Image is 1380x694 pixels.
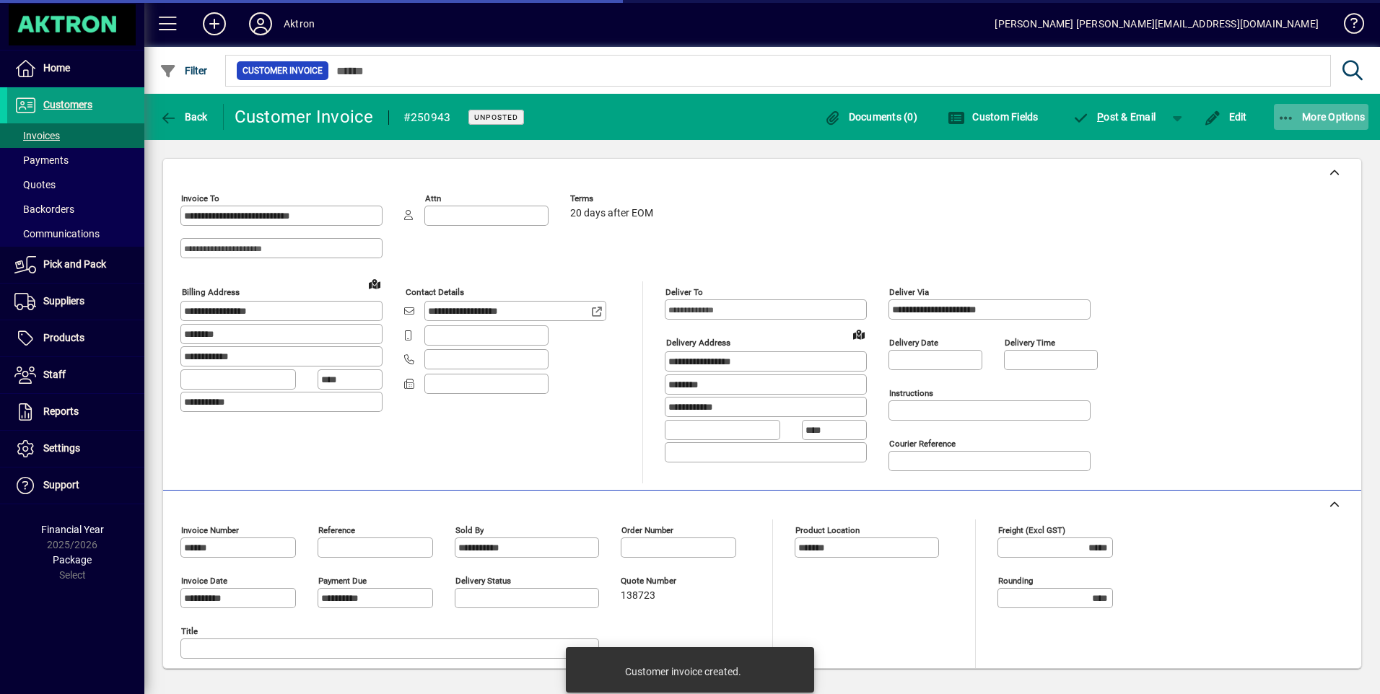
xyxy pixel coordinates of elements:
[995,12,1319,35] div: [PERSON_NAME] [PERSON_NAME][EMAIL_ADDRESS][DOMAIN_NAME]
[14,130,60,141] span: Invoices
[7,221,144,246] a: Communications
[7,247,144,283] a: Pick and Pack
[156,104,211,130] button: Back
[7,172,144,197] a: Quotes
[1065,104,1163,130] button: Post & Email
[1204,111,1247,123] span: Edit
[889,338,938,348] mat-label: Delivery date
[1274,104,1369,130] button: More Options
[318,525,355,535] mat-label: Reference
[455,525,484,535] mat-label: Sold by
[403,106,451,129] div: #250943
[43,442,80,454] span: Settings
[998,576,1033,586] mat-label: Rounding
[14,179,56,190] span: Quotes
[1005,338,1055,348] mat-label: Delivery time
[621,525,673,535] mat-label: Order number
[7,357,144,393] a: Staff
[1200,104,1251,130] button: Edit
[795,525,860,535] mat-label: Product location
[455,576,511,586] mat-label: Delivery status
[243,63,323,78] span: Customer Invoice
[621,590,655,602] span: 138723
[1073,111,1156,123] span: ost & Email
[944,104,1042,130] button: Custom Fields
[160,65,208,76] span: Filter
[160,111,208,123] span: Back
[7,123,144,148] a: Invoices
[847,322,870,346] a: View on map
[181,525,239,535] mat-label: Invoice number
[665,287,703,297] mat-label: Deliver To
[14,228,100,240] span: Communications
[14,154,69,166] span: Payments
[7,431,144,467] a: Settings
[1097,111,1104,123] span: P
[191,11,237,37] button: Add
[7,394,144,430] a: Reports
[474,113,518,122] span: Unposted
[625,664,741,679] div: Customer invoice created.
[43,332,84,343] span: Products
[53,554,92,566] span: Package
[7,467,144,504] a: Support
[7,50,144,87] a: Home
[284,12,315,35] div: Aktron
[43,62,70,74] span: Home
[181,193,219,203] mat-label: Invoice To
[7,148,144,172] a: Payments
[1333,3,1362,50] a: Knowledge Base
[998,525,1065,535] mat-label: Freight (excl GST)
[820,104,921,130] button: Documents (0)
[237,11,284,37] button: Profile
[7,197,144,221] a: Backorders
[570,194,657,203] span: Terms
[43,405,79,417] span: Reports
[181,576,227,586] mat-label: Invoice date
[43,99,92,110] span: Customers
[235,105,374,128] div: Customer Invoice
[181,626,198,636] mat-label: Title
[948,111,1039,123] span: Custom Fields
[425,193,441,203] mat-label: Attn
[889,439,956,449] mat-label: Courier Reference
[363,272,386,295] a: View on map
[824,111,917,123] span: Documents (0)
[43,369,66,380] span: Staff
[889,287,929,297] mat-label: Deliver via
[621,576,707,586] span: Quote number
[43,479,79,491] span: Support
[43,295,84,307] span: Suppliers
[7,284,144,320] a: Suppliers
[41,524,104,535] span: Financial Year
[144,104,224,130] app-page-header-button: Back
[7,320,144,356] a: Products
[318,576,367,586] mat-label: Payment due
[889,388,933,398] mat-label: Instructions
[156,58,211,84] button: Filter
[14,203,74,215] span: Backorders
[570,208,653,219] span: 20 days after EOM
[43,258,106,270] span: Pick and Pack
[1278,111,1366,123] span: More Options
